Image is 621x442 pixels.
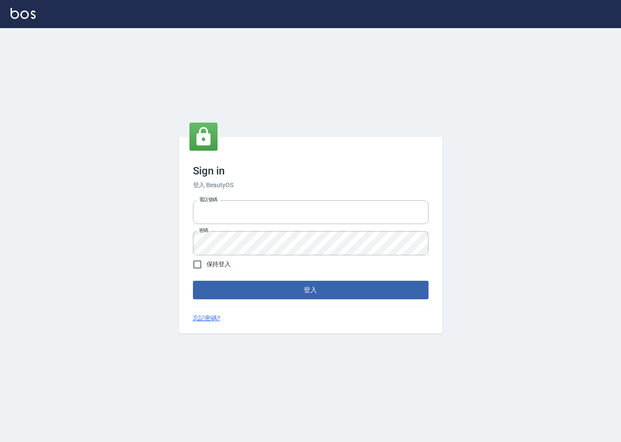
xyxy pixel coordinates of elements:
[193,165,429,177] h3: Sign in
[11,8,36,19] img: Logo
[193,181,429,190] h6: 登入 BeautyOS
[199,196,218,203] label: 電話號碼
[193,314,221,323] a: 忘記密碼?
[199,227,208,234] label: 密碼
[207,260,231,269] span: 保持登入
[193,281,429,299] button: 登入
